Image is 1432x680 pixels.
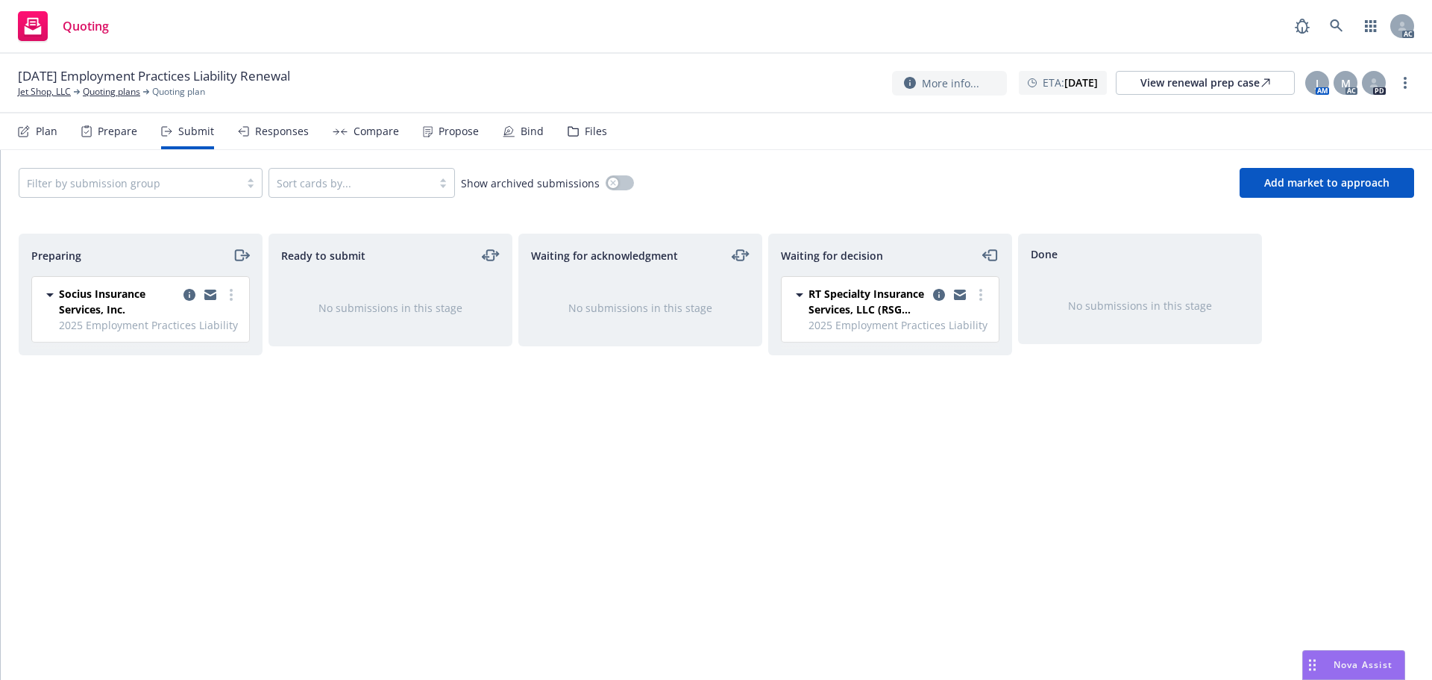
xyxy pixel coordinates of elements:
[1303,651,1322,679] div: Drag to move
[152,85,205,99] span: Quoting plan
[281,248,365,263] span: Ready to submit
[354,125,399,137] div: Compare
[732,246,750,264] a: moveLeftRight
[98,125,137,137] div: Prepare
[255,125,309,137] div: Responses
[83,85,140,99] a: Quoting plans
[1356,11,1386,41] a: Switch app
[18,85,71,99] a: Jet Shop, LLC
[1334,658,1392,671] span: Nova Assist
[1322,11,1351,41] a: Search
[1043,75,1098,90] span: ETA :
[808,286,927,317] span: RT Specialty Insurance Services, LLC (RSG Specialty, LLC)
[1302,650,1405,680] button: Nova Assist
[222,286,240,304] a: more
[482,246,500,264] a: moveLeftRight
[18,67,290,85] span: [DATE] Employment Practices Liability Renewal
[1341,75,1351,91] span: M
[63,20,109,32] span: Quoting
[543,300,738,316] div: No submissions in this stage
[180,286,198,304] a: copy logging email
[951,286,969,304] a: copy logging email
[531,248,678,263] span: Waiting for acknowledgment
[1316,75,1319,91] span: J
[12,5,115,47] a: Quoting
[930,286,948,304] a: copy logging email
[31,248,81,263] span: Preparing
[972,286,990,304] a: more
[178,125,214,137] div: Submit
[922,75,979,91] span: More info...
[1116,71,1295,95] a: View renewal prep case
[1140,72,1270,94] div: View renewal prep case
[439,125,479,137] div: Propose
[1287,11,1317,41] a: Report a Bug
[59,317,240,333] span: 2025 Employment Practices Liability
[293,300,488,316] div: No submissions in this stage
[232,246,250,264] a: moveRight
[892,71,1007,96] button: More info...
[201,286,219,304] a: copy logging email
[59,286,178,317] span: Socius Insurance Services, Inc.
[521,125,544,137] div: Bind
[1031,246,1058,262] span: Done
[1240,168,1414,198] button: Add market to approach
[808,317,990,333] span: 2025 Employment Practices Liability
[982,246,999,264] a: moveLeft
[36,125,57,137] div: Plan
[1396,74,1414,92] a: more
[781,248,883,263] span: Waiting for decision
[461,175,600,191] span: Show archived submissions
[1064,75,1098,90] strong: [DATE]
[1264,175,1389,190] span: Add market to approach
[585,125,607,137] div: Files
[1043,298,1237,314] div: No submissions in this stage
